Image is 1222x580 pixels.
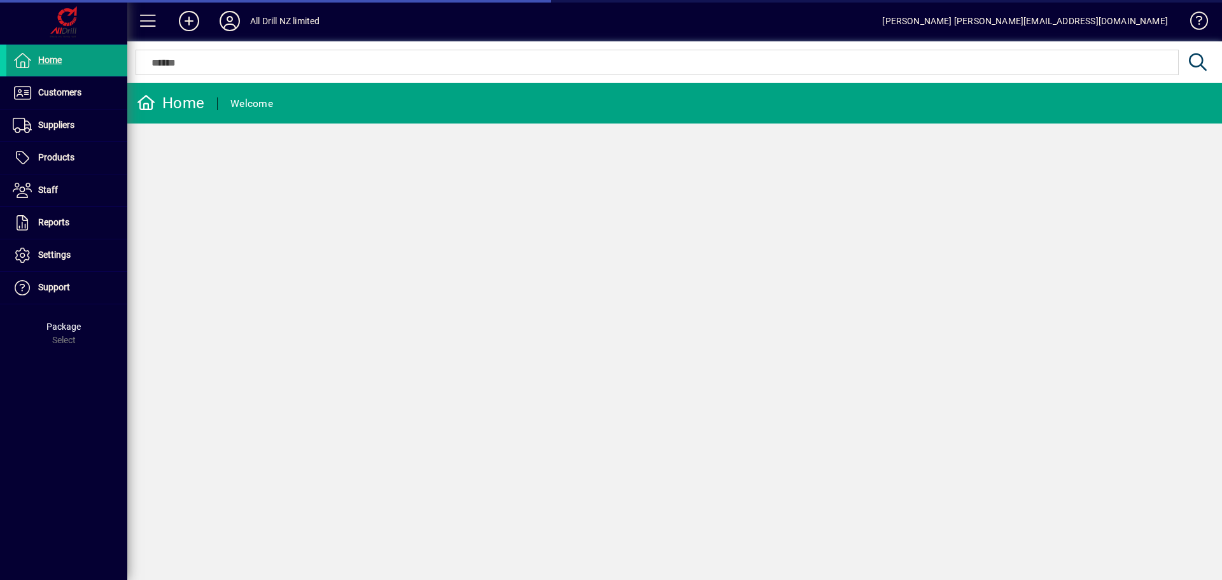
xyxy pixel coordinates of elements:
[38,217,69,227] span: Reports
[169,10,209,32] button: Add
[38,120,74,130] span: Suppliers
[38,282,70,292] span: Support
[6,77,127,109] a: Customers
[6,110,127,141] a: Suppliers
[38,250,71,260] span: Settings
[38,152,74,162] span: Products
[137,93,204,113] div: Home
[882,11,1168,31] div: [PERSON_NAME] [PERSON_NAME][EMAIL_ADDRESS][DOMAIN_NAME]
[38,87,81,97] span: Customers
[6,239,127,271] a: Settings
[6,272,127,304] a: Support
[6,142,127,174] a: Products
[230,94,273,114] div: Welcome
[46,322,81,332] span: Package
[6,207,127,239] a: Reports
[209,10,250,32] button: Profile
[250,11,320,31] div: All Drill NZ limited
[38,185,58,195] span: Staff
[1181,3,1206,44] a: Knowledge Base
[38,55,62,65] span: Home
[6,174,127,206] a: Staff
